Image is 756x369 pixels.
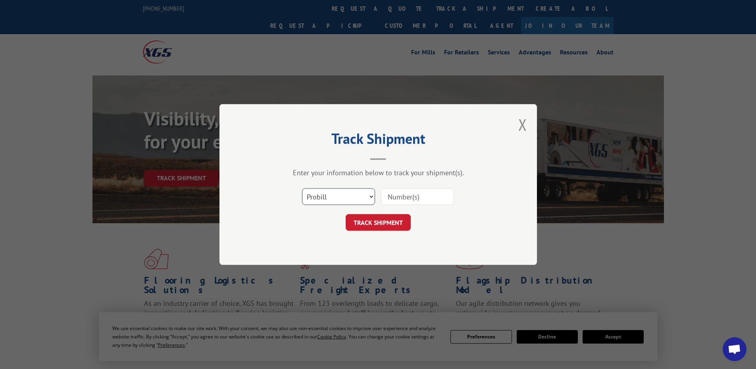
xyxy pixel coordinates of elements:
[381,188,454,205] input: Number(s)
[518,114,527,135] button: Close modal
[346,214,411,231] button: TRACK SHIPMENT
[259,133,497,148] h2: Track Shipment
[259,168,497,177] div: Enter your information below to track your shipment(s).
[723,337,746,361] div: Open chat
